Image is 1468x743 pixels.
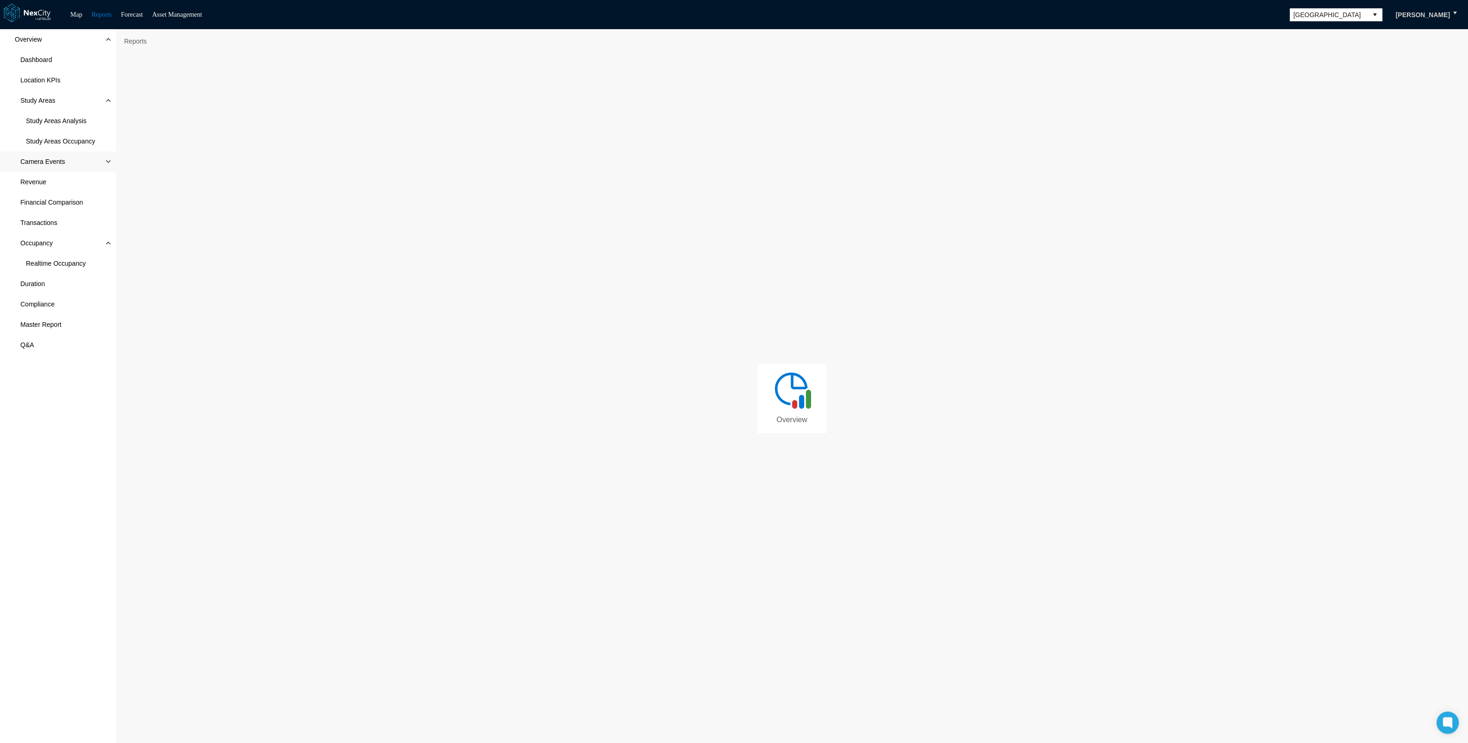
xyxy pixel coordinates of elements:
button: select [1368,8,1382,21]
span: Location KPIs [20,75,60,85]
span: Study Areas [20,96,56,105]
span: Dashboard [20,55,52,64]
span: Camera Events [20,157,65,166]
span: Financial Comparison [20,198,83,207]
a: Overview [757,364,827,434]
span: Transactions [20,218,57,227]
a: Reports [92,11,112,18]
span: [GEOGRAPHIC_DATA] [1293,10,1364,19]
span: Q&A [20,340,34,350]
button: [PERSON_NAME] [1386,7,1460,23]
img: revenue [771,369,813,411]
span: Overview [776,415,807,425]
span: Duration [20,279,45,288]
span: Occupancy [20,238,53,248]
a: Asset Management [152,11,202,18]
span: Revenue [20,177,46,187]
span: Realtime Occupancy [26,259,86,268]
a: Forecast [121,11,143,18]
span: Study Areas Analysis [26,116,87,125]
a: Map [70,11,82,18]
span: Master Report [20,320,62,329]
span: [PERSON_NAME] [1396,10,1450,19]
span: Compliance [20,300,55,309]
span: Study Areas Occupancy [26,137,95,146]
span: Reports [120,34,150,49]
span: Overview [15,35,42,44]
